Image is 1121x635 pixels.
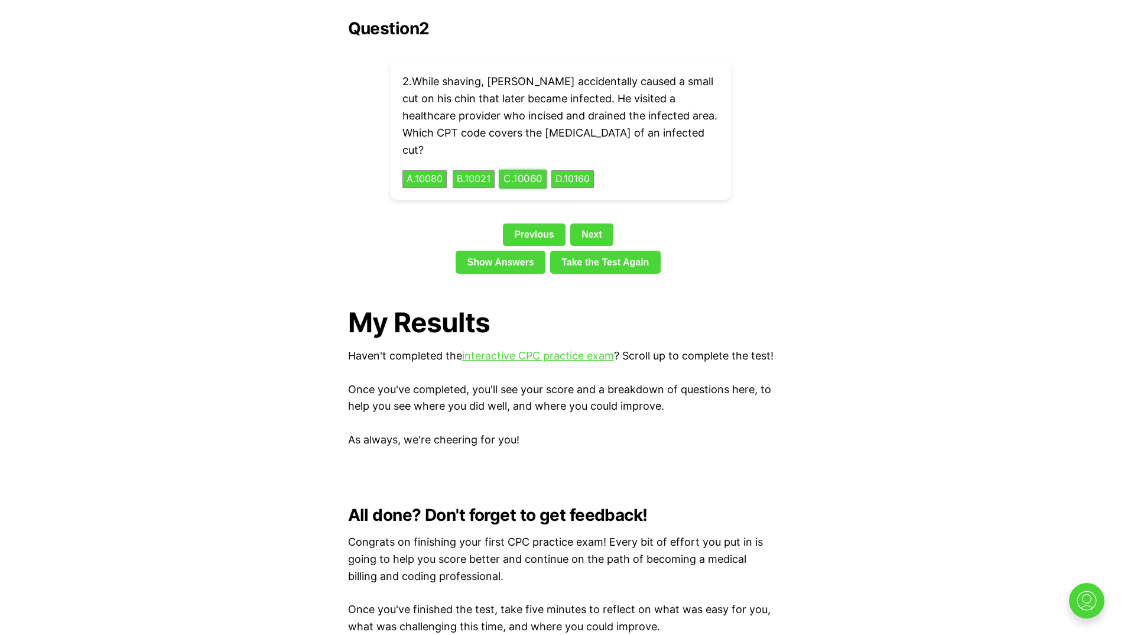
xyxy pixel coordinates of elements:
[551,170,594,188] button: D.10160
[348,534,774,585] p: Congrats on finishing your first CPC practice exam! Every bit of effort you put in is going to he...
[348,307,774,338] h1: My Results
[402,170,447,188] button: A.10080
[348,506,774,524] h2: All done? Don't forget to get feedback!
[348,432,774,449] p: As always, we're cheering for you!
[348,381,774,416] p: Once you've completed, you'll see your score and a breakdown of questions here, to help you see w...
[570,223,613,246] a: Next
[402,73,719,158] p: 2 . While shaving, [PERSON_NAME] accidentally caused a small cut on his chin that later became in...
[550,251,661,273] a: Take the Test Again
[462,349,614,362] a: interactive CPC practice exam
[348,19,774,38] h2: Question 2
[348,348,774,365] p: Haven't completed the ? Scroll up to complete the test!
[1059,577,1121,635] iframe: portal-trigger
[503,223,566,246] a: Previous
[456,251,545,273] a: Show Answers
[499,170,547,189] button: C.10060
[453,170,495,188] button: B.10021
